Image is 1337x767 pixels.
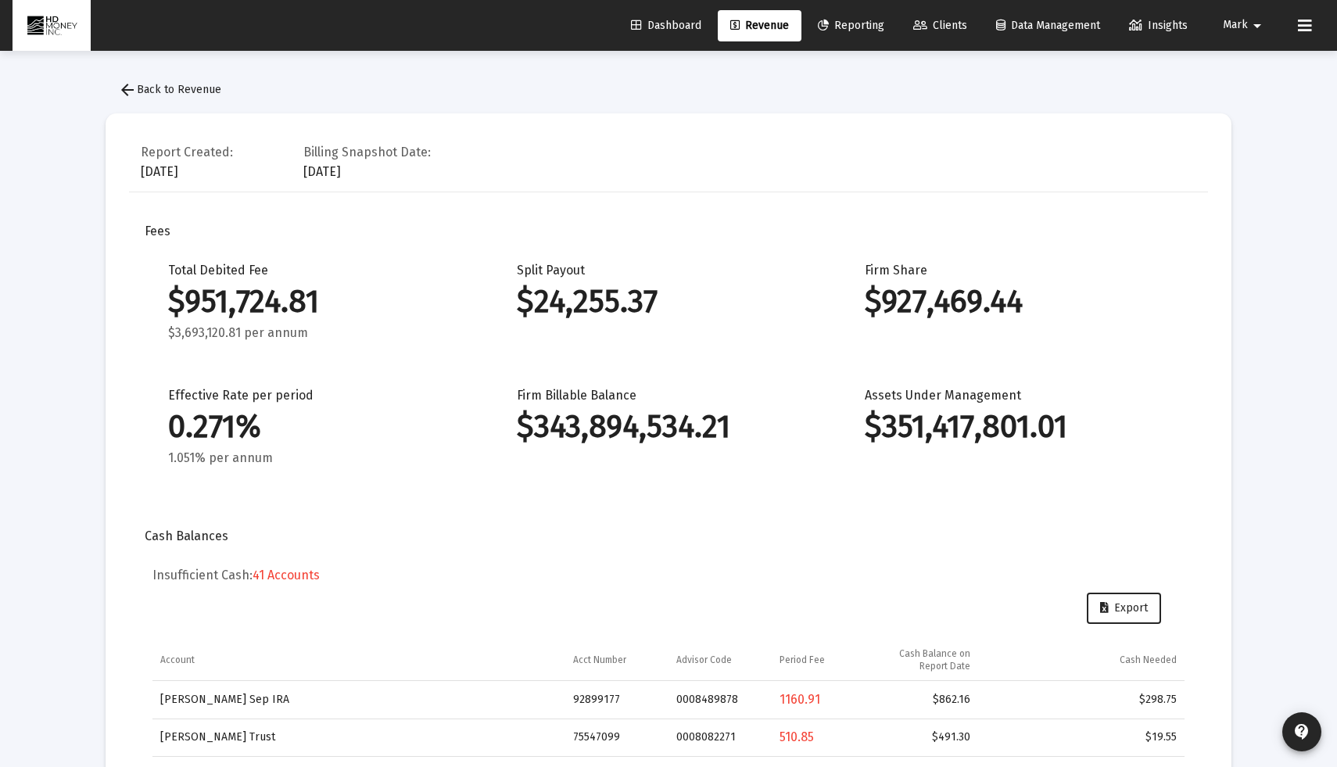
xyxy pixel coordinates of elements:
div: Advisor Code [676,654,732,666]
div: $19.55 [986,729,1177,745]
div: $491.30 [883,729,970,745]
div: $351,417,801.01 [865,419,1167,435]
td: 0008082271 [668,719,772,756]
td: 75547099 [565,719,668,756]
div: Split Payout [517,263,819,341]
div: Period Fee [780,654,825,666]
a: Data Management [984,10,1113,41]
a: Dashboard [618,10,714,41]
div: Effective Rate per period [168,388,470,466]
td: 0008489878 [668,681,772,719]
td: [PERSON_NAME] Trust [152,719,565,756]
td: 92899177 [565,681,668,719]
div: [DATE] [141,141,233,180]
div: $862.16 [883,692,970,708]
a: Clients [901,10,980,41]
button: Export [1087,593,1161,624]
span: Insights [1129,19,1188,32]
a: Insights [1117,10,1200,41]
img: Dashboard [24,10,79,41]
span: Data Management [996,19,1100,32]
span: Back to Revenue [118,83,221,96]
div: Cash Needed [1120,654,1177,666]
div: $3,693,120.81 per annum [168,325,470,341]
div: [DATE] [303,141,431,180]
span: Clients [913,19,967,32]
td: Column Advisor Code [668,640,772,681]
button: Mark [1204,9,1285,41]
h5: Insufficient Cash: [152,568,1185,583]
span: Revenue [730,19,789,32]
td: Column Cash Balance on Report Date [875,640,978,681]
div: Cash Balances [145,529,1192,544]
td: [PERSON_NAME] Sep IRA [152,681,565,719]
div: $298.75 [986,692,1177,708]
div: Account [160,654,195,666]
td: Column Account [152,640,565,681]
div: $927,469.44 [865,294,1167,310]
button: Back to Revenue [106,74,234,106]
div: Total Debited Fee [168,263,470,341]
div: $951,724.81 [168,294,470,310]
mat-icon: arrow_drop_down [1248,10,1267,41]
span: Mark [1223,19,1248,32]
div: $343,894,534.21 [517,419,819,435]
div: 0.271% [168,419,470,435]
div: 1.051% per annum [168,450,470,466]
div: Cash Balance on Report Date [883,647,970,672]
div: $24,255.37 [517,294,819,310]
mat-icon: contact_support [1292,722,1311,741]
span: Dashboard [631,19,701,32]
mat-icon: arrow_back [118,81,137,99]
td: Column Acct Number [565,640,668,681]
div: 510.85 [780,729,867,745]
div: Report Created: [141,145,233,160]
td: Column Cash Needed [978,640,1185,681]
span: Reporting [818,19,884,32]
div: Firm Share [865,263,1167,341]
div: Firm Billable Balance [517,388,819,466]
div: Fees [145,224,1192,239]
a: Revenue [718,10,801,41]
span: Export [1100,601,1148,615]
div: Billing Snapshot Date: [303,145,431,160]
div: Assets Under Management [865,388,1167,466]
div: 1160.91 [780,692,867,708]
span: 41 Accounts [253,568,320,582]
td: Column Period Fee [772,640,875,681]
a: Reporting [805,10,897,41]
div: Acct Number [573,654,626,666]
